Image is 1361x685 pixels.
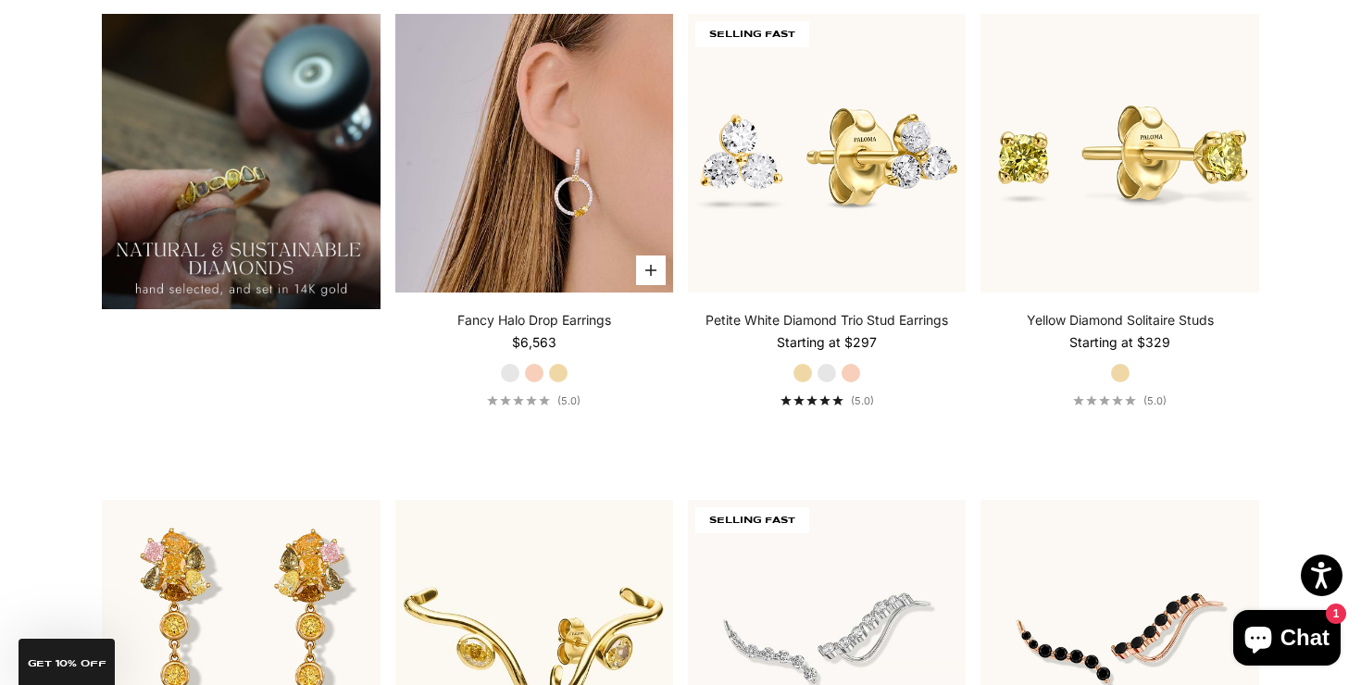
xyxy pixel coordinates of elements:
a: 5.0 out of 5.0 stars(5.0) [1073,394,1167,407]
a: Petite White Diamond Trio Stud Earrings [705,311,948,330]
sale-price: Starting at $329 [1069,333,1170,352]
a: Yellow Diamond Solitaire Studs [1027,311,1214,330]
div: GET 10% Off [19,639,115,685]
div: 5.0 out of 5.0 stars [1073,395,1136,405]
sale-price: $6,563 [512,333,556,352]
sale-price: Starting at $297 [777,333,877,352]
span: GET 10% Off [28,659,106,668]
a: Fancy Halo Drop Earrings [457,311,611,330]
a: 5.0 out of 5.0 stars(5.0) [487,394,581,407]
span: (5.0) [851,394,874,407]
img: #YellowGold [688,14,966,292]
span: (5.0) [557,394,581,407]
span: (5.0) [1143,394,1167,407]
span: SELLING FAST [695,507,809,533]
img: #YellowGold [980,14,1258,292]
div: 5.0 out of 5.0 stars [487,395,550,405]
a: 5.0 out of 5.0 stars(5.0) [780,394,874,407]
div: 5.0 out of 5.0 stars [780,395,843,405]
span: SELLING FAST [695,21,809,47]
inbox-online-store-chat: Shopify online store chat [1228,610,1346,670]
img: #YellowGold #WhiteGold #RoseGold [395,14,673,292]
